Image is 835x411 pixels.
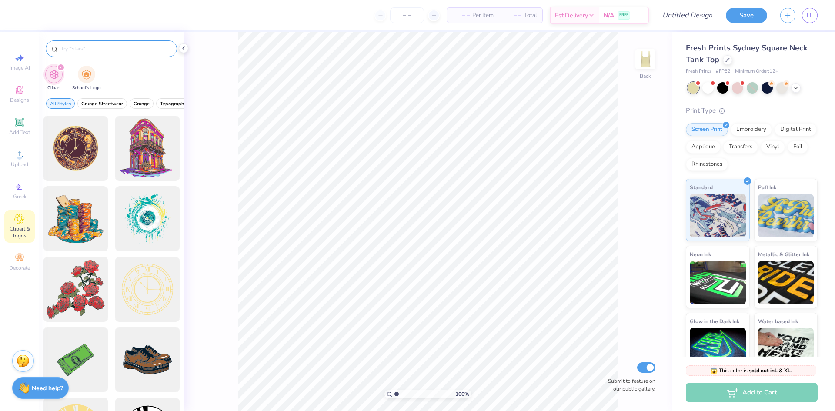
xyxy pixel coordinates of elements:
img: Metallic & Glitter Ink [758,261,814,304]
span: LL [806,10,813,20]
div: Applique [686,140,721,154]
button: filter button [72,66,101,91]
button: Save [726,8,767,23]
span: This color is . [710,367,792,374]
div: filter for School's Logo [72,66,101,91]
span: All Styles [50,100,71,107]
span: – – [452,11,470,20]
button: filter button [46,98,75,109]
img: Back [637,50,654,68]
img: Neon Ink [690,261,746,304]
span: Water based Ink [758,317,798,326]
div: Embroidery [731,123,772,136]
span: Grunge Streetwear [81,100,123,107]
span: School's Logo [72,85,101,91]
span: 100 % [455,390,469,398]
div: Vinyl [761,140,785,154]
span: Per Item [472,11,494,20]
div: Print Type [686,106,818,116]
span: Clipart [47,85,61,91]
div: Foil [788,140,808,154]
span: Add Text [9,129,30,136]
span: Total [524,11,537,20]
span: Standard [690,183,713,192]
span: Fresh Prints [686,68,711,75]
span: Grunge [134,100,150,107]
span: – – [504,11,521,20]
span: Typography [160,100,187,107]
span: Image AI [10,64,30,71]
div: Digital Print [775,123,817,136]
span: Est. Delivery [555,11,588,20]
span: # FP82 [716,68,731,75]
span: Upload [11,161,28,168]
span: Glow in the Dark Ink [690,317,739,326]
span: Designs [10,97,29,104]
img: Standard [690,194,746,237]
div: filter for Clipart [45,66,63,91]
input: – – [390,7,424,23]
img: Glow in the Dark Ink [690,328,746,371]
span: 😱 [710,367,718,375]
div: Back [640,72,651,80]
strong: sold out in L & XL [749,367,791,374]
span: Puff Ink [758,183,776,192]
span: Greek [13,193,27,200]
input: Untitled Design [655,7,719,24]
input: Try "Stars" [60,44,171,53]
span: Fresh Prints Sydney Square Neck Tank Top [686,43,808,65]
button: filter button [130,98,154,109]
img: Clipart Image [49,70,59,80]
img: Water based Ink [758,328,814,371]
span: N/A [604,11,614,20]
span: Minimum Order: 12 + [735,68,778,75]
button: filter button [45,66,63,91]
img: School's Logo Image [82,70,91,80]
span: Neon Ink [690,250,711,259]
button: filter button [77,98,127,109]
span: FREE [619,12,628,18]
strong: Need help? [32,384,63,392]
span: Clipart & logos [4,225,35,239]
div: Screen Print [686,123,728,136]
a: LL [802,8,818,23]
img: Puff Ink [758,194,814,237]
button: filter button [156,98,190,109]
div: Rhinestones [686,158,728,171]
label: Submit to feature on our public gallery. [603,377,655,393]
span: Decorate [9,264,30,271]
div: Transfers [723,140,758,154]
span: Metallic & Glitter Ink [758,250,809,259]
